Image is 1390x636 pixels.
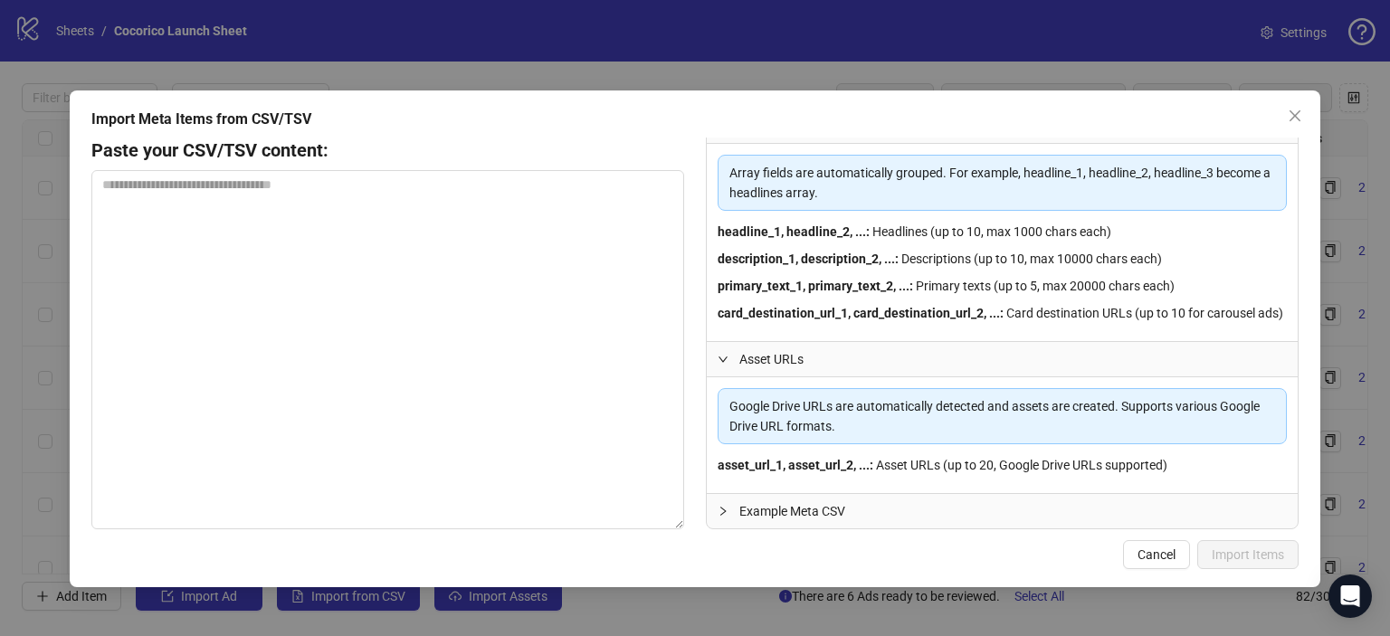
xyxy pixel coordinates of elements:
[718,506,728,517] span: collapsed
[739,501,1287,521] span: Example Meta CSV
[718,252,899,266] strong: description_1, description_2, ... :
[718,306,1004,320] strong: card_destination_url_1, card_destination_url_2, ... :
[707,494,1298,528] div: Example Meta CSV
[707,342,1298,376] div: Asset URLs
[1197,540,1299,569] button: Import Items
[1138,547,1176,562] span: Cancel
[1281,101,1309,130] button: Close
[718,354,728,365] span: expanded
[876,458,1167,472] span: Asset URLs (up to 20, Google Drive URLs supported)
[718,224,870,239] strong: headline_1, headline_2, ... :
[739,349,1287,369] span: Asset URLs
[1006,306,1283,320] span: Card destination URLs (up to 10 for carousel ads)
[729,396,1275,436] div: Google Drive URLs are automatically detected and assets are created. Supports various Google Driv...
[91,138,328,163] h4: Paste your CSV/TSV content:
[916,279,1175,293] span: Primary texts (up to 5, max 20000 chars each)
[718,279,913,293] strong: primary_text_1, primary_text_2, ... :
[91,109,1299,130] div: Import Meta Items from CSV/TSV
[1123,540,1190,569] button: Cancel
[1288,109,1302,123] span: close
[872,224,1111,239] span: Headlines (up to 10, max 1000 chars each)
[729,163,1275,203] div: Array fields are automatically grouped. For example, headline_1, headline_2, headline_3 become a ...
[718,458,873,472] strong: asset_url_1, asset_url_2, ... :
[1328,574,1372,618] div: Open Intercom Messenger
[901,252,1162,266] span: Descriptions (up to 10, max 10000 chars each)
